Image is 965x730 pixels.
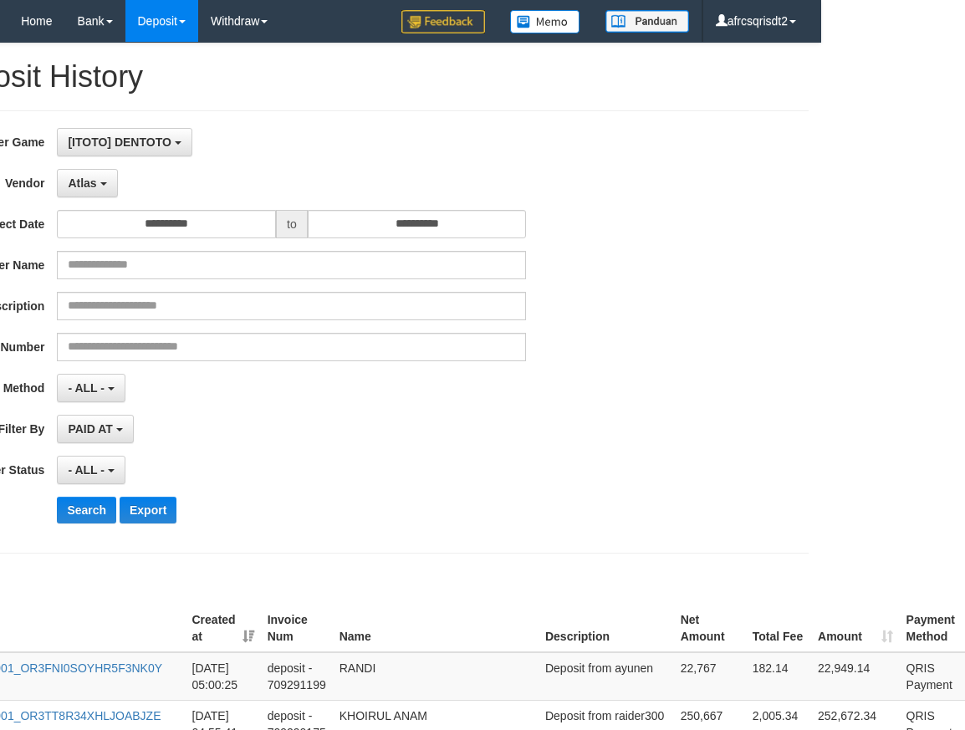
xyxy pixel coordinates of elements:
th: Created at: activate to sort column ascending [186,605,261,652]
span: PAID AT [68,422,112,436]
span: Atlas [68,176,96,190]
th: Payment Method [900,605,962,652]
button: Atlas [57,169,117,197]
th: Invoice Num [261,605,333,652]
th: Net Amount [674,605,746,652]
td: Deposit from ayunen [539,652,674,701]
button: - ALL - [57,456,125,484]
th: Description [539,605,674,652]
img: Feedback.jpg [401,10,485,33]
span: [ITOTO] DENTOTO [68,135,171,149]
button: [ITOTO] DENTOTO [57,128,191,156]
td: QRIS Payment [900,652,962,701]
th: Amount: activate to sort column ascending [811,605,900,652]
td: 22,949.14 [811,652,900,701]
span: - ALL - [68,463,105,477]
img: Button%20Memo.svg [510,10,580,33]
button: Export [120,497,176,523]
span: - ALL - [68,381,105,395]
td: 22,767 [674,652,746,701]
td: deposit - 709291199 [261,652,333,701]
button: Search [57,497,116,523]
td: RANDI [333,652,539,701]
button: PAID AT [57,415,133,443]
button: - ALL - [57,374,125,402]
th: Name [333,605,539,652]
td: 182.14 [746,652,811,701]
img: panduan.png [605,10,689,33]
th: Total Fee [746,605,811,652]
span: to [276,210,308,238]
td: [DATE] 05:00:25 [186,652,261,701]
